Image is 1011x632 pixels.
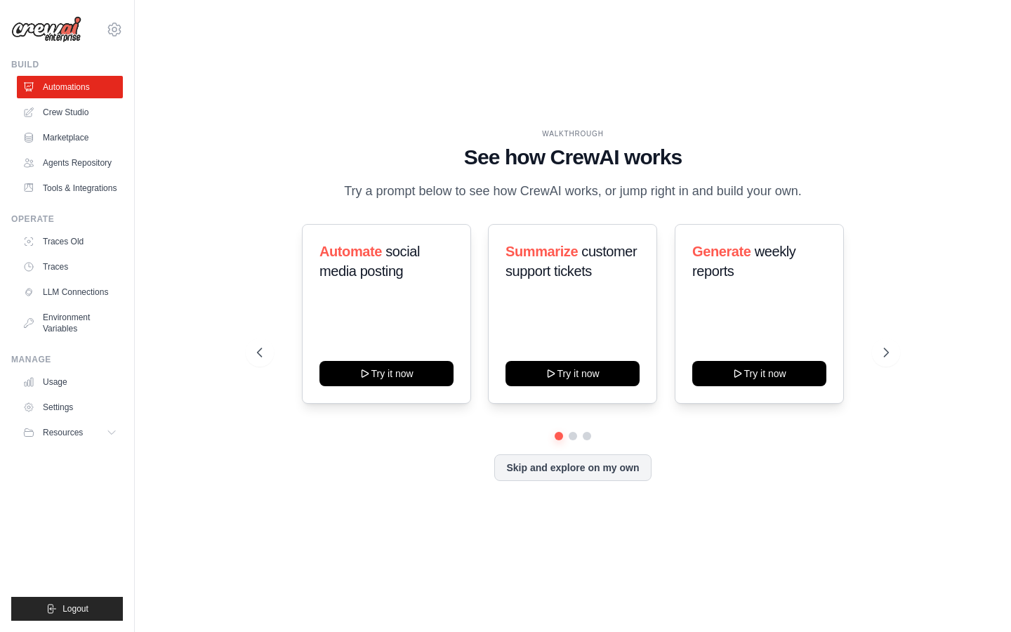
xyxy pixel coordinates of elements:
a: Settings [17,396,123,419]
div: Manage [11,354,123,365]
button: Logout [11,597,123,621]
a: Traces Old [17,230,123,253]
span: Logout [62,603,88,614]
button: Skip and explore on my own [494,454,651,481]
button: Try it now [319,361,454,386]
a: Agents Repository [17,152,123,174]
a: LLM Connections [17,281,123,303]
div: Operate [11,213,123,225]
span: weekly reports [692,244,795,279]
div: Build [11,59,123,70]
a: Tools & Integrations [17,177,123,199]
a: Crew Studio [17,101,123,124]
span: Generate [692,244,751,259]
span: Automate [319,244,382,259]
button: Try it now [692,361,826,386]
img: Logo [11,16,81,43]
a: Automations [17,76,123,98]
a: Marketplace [17,126,123,149]
div: WALKTHROUGH [257,129,888,139]
a: Environment Variables [17,306,123,340]
a: Usage [17,371,123,393]
h1: See how CrewAI works [257,145,888,170]
a: Traces [17,256,123,278]
span: Summarize [505,244,578,259]
span: Resources [43,427,83,438]
p: Try a prompt below to see how CrewAI works, or jump right in and build your own. [337,181,809,202]
button: Resources [17,421,123,444]
button: Try it now [505,361,640,386]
